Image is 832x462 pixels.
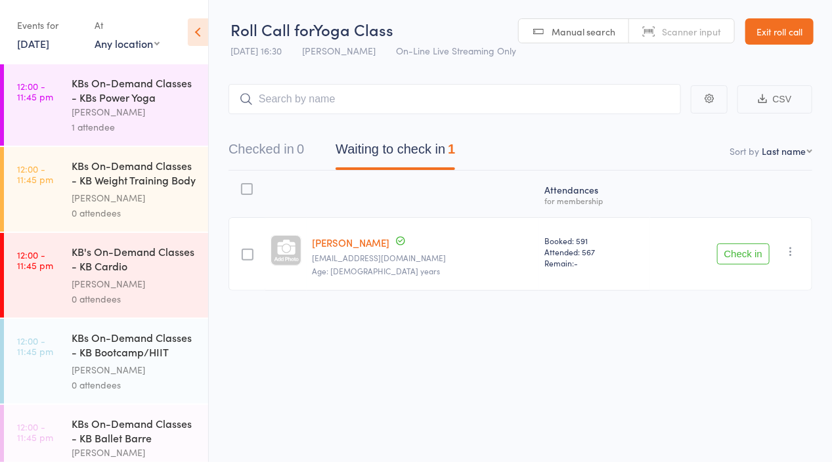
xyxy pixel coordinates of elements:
small: rchoudhu@musd.org [312,253,534,262]
button: CSV [737,85,812,114]
div: [PERSON_NAME] [72,362,197,377]
a: 12:00 -11:45 pmKB's On-Demand Classes - KB Cardio Kickboxing/Weig...[PERSON_NAME]0 attendees [4,233,208,318]
span: - [574,257,578,268]
input: Search by name [229,84,681,114]
a: [DATE] [17,36,49,51]
button: Checked in0 [229,135,304,170]
div: 0 attendees [72,205,197,220]
div: Any location [95,36,160,51]
button: Waiting to check in1 [336,135,455,170]
div: KBs On-Demand Classes - KB Weight Training Body Bl... [72,158,197,190]
a: 12:00 -11:45 pmKBs On-Demand Classes - KBs Power Yoga[PERSON_NAME]1 attendee [4,64,208,146]
span: Manual search [552,25,615,38]
div: for membership [544,196,645,205]
div: Atten­dances [539,177,650,211]
a: [PERSON_NAME] [312,236,389,249]
div: [PERSON_NAME] [72,445,197,460]
time: 12:00 - 11:45 pm [17,81,53,102]
span: Booked: 591 [544,235,645,246]
div: KBs On-Demand Classes - KB Ballet Barre [72,416,197,445]
span: Remain: [544,257,645,268]
a: 12:00 -11:45 pmKBs On-Demand Classes - KB Bootcamp/HIIT Workout[PERSON_NAME]0 attendees [4,319,208,404]
div: KB's On-Demand Classes - KB Cardio Kickboxing/Weig... [72,244,197,276]
time: 12:00 - 11:45 pm [17,163,53,184]
div: [PERSON_NAME] [72,104,197,119]
div: 0 attendees [72,377,197,392]
div: 1 [448,142,455,156]
a: Exit roll call [745,18,814,45]
div: [PERSON_NAME] [72,190,197,205]
time: 12:00 - 11:45 pm [17,335,53,356]
div: Events for [17,14,81,36]
span: [PERSON_NAME] [302,44,376,57]
span: On-Line Live Streaming Only [396,44,516,57]
div: At [95,14,160,36]
div: KBs On-Demand Classes - KBs Power Yoga [72,75,197,104]
time: 12:00 - 11:45 pm [17,421,53,442]
span: Scanner input [662,25,721,38]
div: 1 attendee [72,119,197,135]
span: [DATE] 16:30 [230,44,282,57]
span: Yoga Class [313,18,393,40]
div: Last name [762,144,806,157]
div: KBs On-Demand Classes - KB Bootcamp/HIIT Workout [72,330,197,362]
div: 0 attendees [72,291,197,306]
div: [PERSON_NAME] [72,276,197,291]
span: Roll Call for [230,18,313,40]
label: Sort by [730,144,759,157]
button: Check in [717,243,770,264]
span: Age: [DEMOGRAPHIC_DATA] years [312,265,440,276]
time: 12:00 - 11:45 pm [17,249,53,270]
span: Attended: 567 [544,246,645,257]
div: 0 [297,142,304,156]
a: 12:00 -11:45 pmKBs On-Demand Classes - KB Weight Training Body Bl...[PERSON_NAME]0 attendees [4,147,208,232]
